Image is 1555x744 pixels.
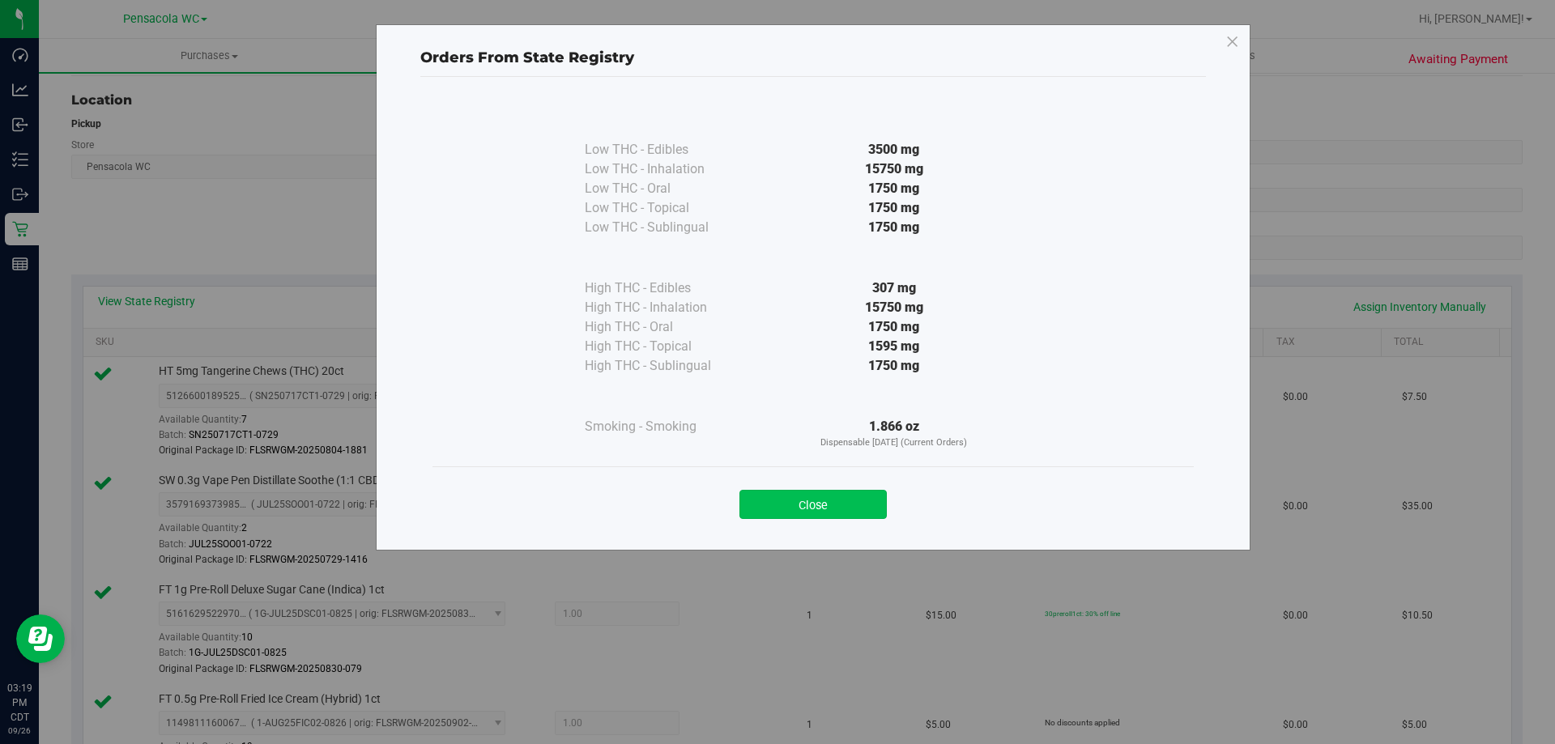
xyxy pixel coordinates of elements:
div: 1750 mg [747,179,1042,198]
div: Low THC - Inhalation [585,159,747,179]
div: High THC - Sublingual [585,356,747,376]
div: 307 mg [747,278,1042,298]
div: 1.866 oz [747,417,1042,450]
div: Low THC - Sublingual [585,218,747,237]
button: Close [739,490,887,519]
div: Low THC - Edibles [585,140,747,159]
div: 1750 mg [747,198,1042,218]
p: Dispensable [DATE] (Current Orders) [747,436,1042,450]
div: 1750 mg [747,317,1042,337]
div: 15750 mg [747,159,1042,179]
div: 1750 mg [747,218,1042,237]
div: 1750 mg [747,356,1042,376]
div: High THC - Inhalation [585,298,747,317]
div: High THC - Edibles [585,278,747,298]
div: Low THC - Topical [585,198,747,218]
div: High THC - Oral [585,317,747,337]
div: Smoking - Smoking [585,417,747,436]
iframe: Resource center [16,614,65,663]
span: Orders From State Registry [420,49,634,66]
div: 15750 mg [747,298,1042,317]
div: Low THC - Oral [585,179,747,198]
div: High THC - Topical [585,337,747,356]
div: 3500 mg [747,140,1042,159]
div: 1595 mg [747,337,1042,356]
